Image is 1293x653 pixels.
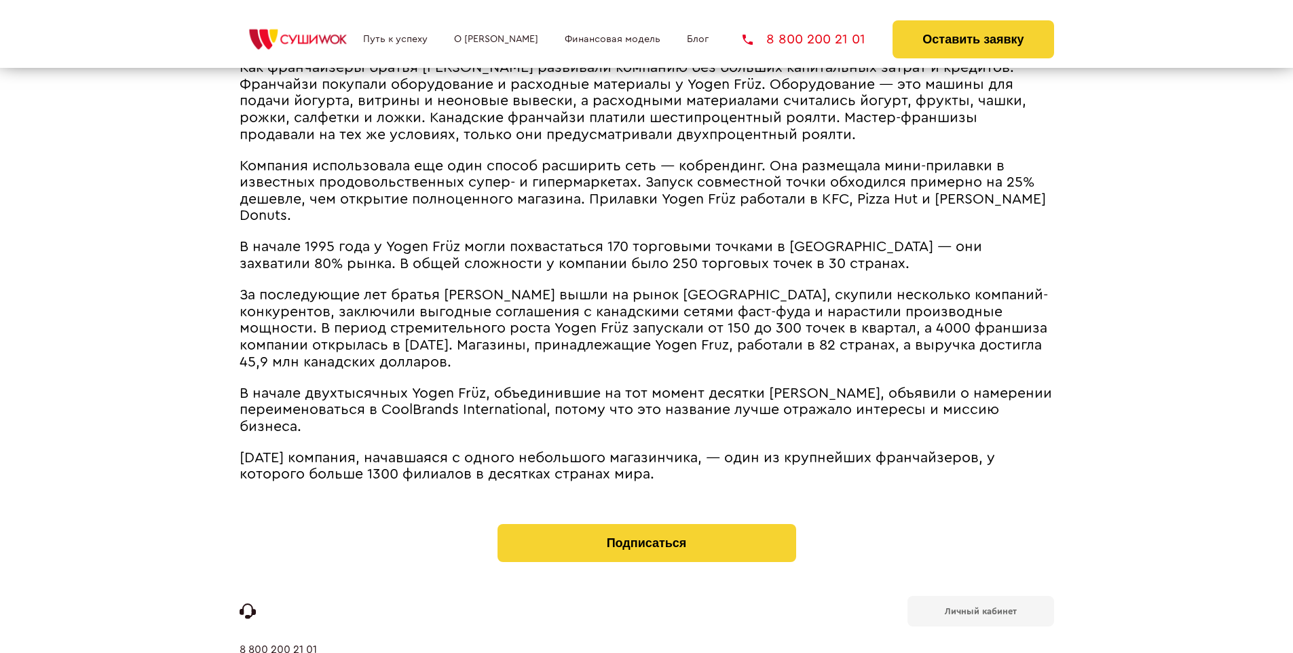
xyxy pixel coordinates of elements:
span: Компания использовала еще один способ расширить сеть ― кобрендинг. Она размещала мини-прилавки в ... [240,159,1046,223]
a: Блог [687,34,709,45]
span: [DATE] компания, начавшаяся с одного небольшого магазинчика, ― один из крупнейших франчайзеров, у... [240,451,995,482]
button: Оставить заявку [893,20,1053,58]
a: Финансовая модель [565,34,660,45]
span: Как франчайзеры братья [PERSON_NAME] развивали компанию без больших капитальных затрат и кредитов... [240,60,1026,141]
span: В начале 1995 года у Yogen Früz могли похвастаться 170 торговыми точками в [GEOGRAPHIC_DATA] ― он... [240,240,982,271]
b: Личный кабинет [945,607,1017,616]
button: Подписаться [498,524,796,562]
a: 8 800 200 21 01 [743,33,865,46]
span: За последующие лет братья [PERSON_NAME] вышли на рынок [GEOGRAPHIC_DATA], скупили несколько компа... [240,288,1048,369]
a: О [PERSON_NAME] [454,34,538,45]
span: 8 800 200 21 01 [766,33,865,46]
span: В начале двухтысячных Yogen Früz, объединившие на тот момент десятки [PERSON_NAME], объявили о на... [240,386,1052,434]
a: Путь к успеху [363,34,428,45]
a: Личный кабинет [907,596,1054,627]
